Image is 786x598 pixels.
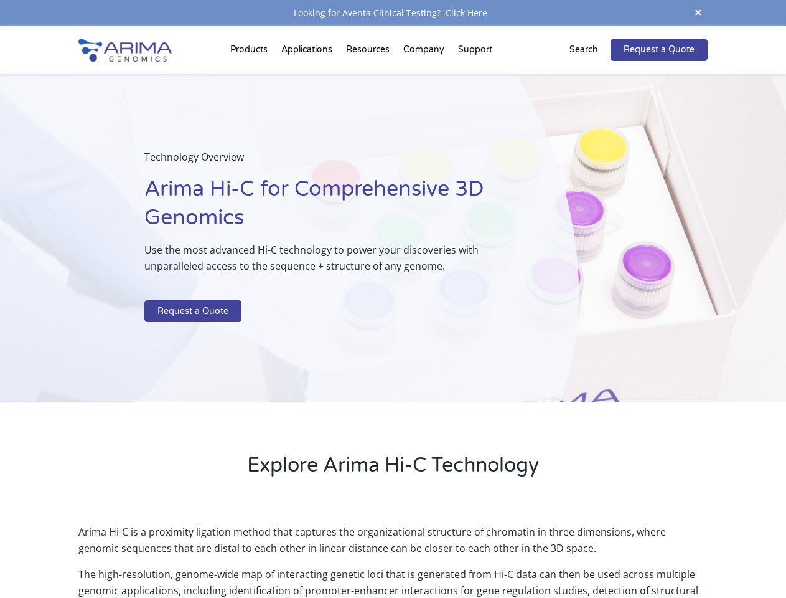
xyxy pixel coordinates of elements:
a: Request a Quote [611,39,708,61]
img: Arima-Genomics-logo [78,39,172,62]
a: Click Here [441,7,492,19]
p: Use the most advanced Hi-C technology to power your discoveries with unparalleled access to the s... [144,242,516,284]
div: Looking for Aventa Clinical Testing? [78,5,707,21]
p: Arima Hi-C is a proximity ligation method that captures the organizational structure of chromatin... [78,524,707,566]
p: Search [569,42,598,58]
h1: Arima Hi-C for Comprehensive 3D Genomics [144,175,516,242]
p: Technology Overview [144,149,516,175]
a: Request a Quote [144,300,241,323]
h2: Explore Arima Hi-C Technology [78,452,707,489]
